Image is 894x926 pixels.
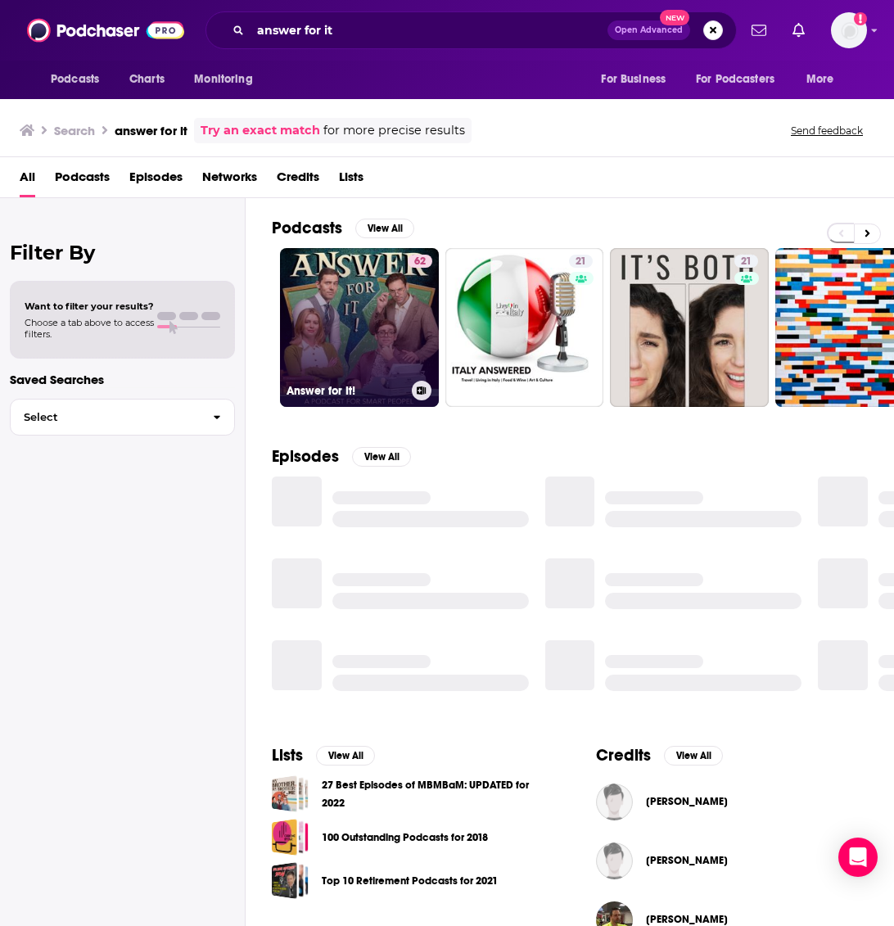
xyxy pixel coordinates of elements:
[280,248,439,407] a: 62Answer for It!
[646,854,728,867] a: Kim Rodriguez
[129,164,183,197] a: Episodes
[596,834,868,887] button: Kim RodriguezKim Rodriguez
[664,746,723,766] button: View All
[27,15,184,46] img: Podchaser - Follow, Share and Rate Podcasts
[272,446,411,467] a: EpisodesView All
[205,11,737,49] div: Search podcasts, credits, & more...
[601,68,666,91] span: For Business
[10,241,235,264] h2: Filter By
[685,64,798,95] button: open menu
[795,64,855,95] button: open menu
[806,68,834,91] span: More
[10,372,235,387] p: Saved Searches
[786,124,868,138] button: Send feedback
[838,838,878,877] div: Open Intercom Messenger
[741,254,752,270] span: 21
[11,412,200,422] span: Select
[831,12,867,48] img: User Profile
[25,300,154,312] span: Want to filter your results?
[646,854,728,867] span: [PERSON_NAME]
[194,68,252,91] span: Monitoring
[51,68,99,91] span: Podcasts
[414,254,426,270] span: 62
[277,164,319,197] a: Credits
[646,795,728,808] a: Kimbra Rodriguez
[646,795,728,808] span: [PERSON_NAME]
[272,775,309,812] a: 27 Best Episodes of MBMBaM: UPDATED for 2022
[646,913,728,926] span: [PERSON_NAME]
[660,10,689,25] span: New
[287,384,405,398] h3: Answer for It!
[183,64,273,95] button: open menu
[734,255,758,268] a: 21
[10,399,235,436] button: Select
[201,121,320,140] a: Try an exact match
[615,26,683,34] span: Open Advanced
[854,12,867,25] svg: Add a profile image
[596,775,868,828] button: Kimbra RodriguezKimbra Rodriguez
[251,17,607,43] input: Search podcasts, credits, & more...
[272,745,303,766] h2: Lists
[569,255,593,268] a: 21
[831,12,867,48] button: Show profile menu
[202,164,257,197] a: Networks
[115,123,187,138] h3: answer for it
[596,784,633,820] img: Kimbra Rodriguez
[339,164,363,197] a: Lists
[119,64,174,95] a: Charts
[54,123,95,138] h3: Search
[610,248,769,407] a: 21
[322,829,488,847] a: 100 Outstanding Podcasts for 2018
[322,776,544,812] a: 27 Best Episodes of MBMBaM: UPDATED for 2022
[322,872,498,890] a: Top 10 Retirement Podcasts for 2021
[576,254,586,270] span: 21
[696,68,774,91] span: For Podcasters
[272,819,309,856] a: 100 Outstanding Podcasts for 2018
[596,745,651,766] h2: Credits
[20,164,35,197] a: All
[355,219,414,238] button: View All
[25,317,154,340] span: Choose a tab above to access filters.
[323,121,465,140] span: for more precise results
[745,16,773,44] a: Show notifications dropdown
[55,164,110,197] a: Podcasts
[272,218,342,238] h2: Podcasts
[786,16,811,44] a: Show notifications dropdown
[129,68,165,91] span: Charts
[316,746,375,766] button: View All
[272,745,375,766] a: ListsView All
[646,913,728,926] a: Michael Ross
[408,255,432,268] a: 62
[831,12,867,48] span: Logged in as AirwaveMedia
[445,248,604,407] a: 21
[596,842,633,879] img: Kim Rodriguez
[596,745,723,766] a: CreditsView All
[272,446,339,467] h2: Episodes
[589,64,686,95] button: open menu
[607,20,690,40] button: Open AdvancedNew
[352,447,411,467] button: View All
[272,218,414,238] a: PodcastsView All
[272,862,309,899] a: Top 10 Retirement Podcasts for 2021
[39,64,120,95] button: open menu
